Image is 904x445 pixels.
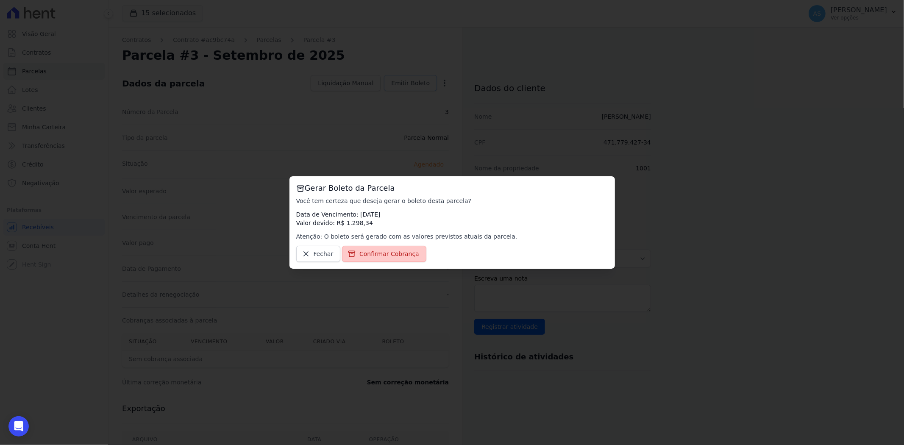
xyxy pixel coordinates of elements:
p: Atenção: O boleto será gerado com as valores previstos atuais da parcela. [296,232,608,241]
span: Confirmar Cobrança [359,250,419,258]
span: Fechar [314,250,334,258]
div: Open Intercom Messenger [8,416,29,437]
a: Fechar [296,246,341,262]
p: Você tem certeza que deseja gerar o boleto desta parcela? [296,197,608,205]
p: Data de Vencimento: [DATE] Valor devido: R$ 1.298,34 [296,210,608,227]
h3: Gerar Boleto da Parcela [296,183,608,193]
a: Confirmar Cobrança [342,246,426,262]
